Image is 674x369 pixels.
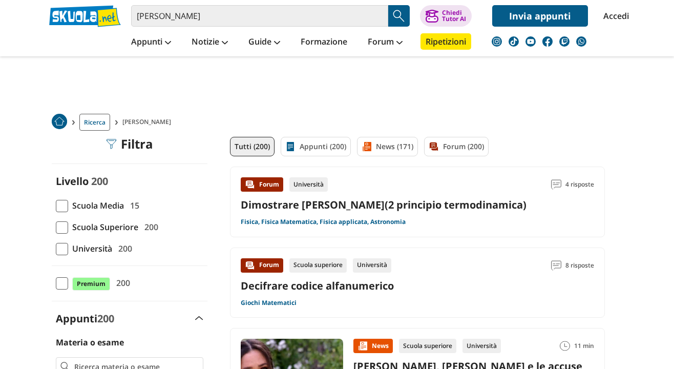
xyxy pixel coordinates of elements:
[442,10,466,22] div: Chiedi Tutor AI
[68,199,124,212] span: Scuola Media
[365,33,405,52] a: Forum
[56,174,89,188] label: Livello
[129,33,174,52] a: Appunti
[195,316,203,320] img: Apri e chiudi sezione
[357,137,418,156] a: News (171)
[559,36,570,47] img: twitch
[492,5,588,27] a: Invia appunti
[241,279,394,293] a: Decifrare codice alfanumerico
[525,36,536,47] img: youtube
[52,114,67,131] a: Home
[576,36,586,47] img: WhatsApp
[241,177,283,192] div: Forum
[574,339,594,353] span: 11 min
[560,341,570,351] img: Tempo lettura
[298,33,350,52] a: Formazione
[353,258,391,273] div: Università
[112,276,130,290] span: 200
[241,198,526,212] a: Dimostrare [PERSON_NAME](2 principio termodinamica)
[245,260,255,271] img: Forum contenuto
[429,141,439,152] img: Forum filtro contenuto
[241,258,283,273] div: Forum
[391,8,407,24] img: Cerca appunti, riassunti o versioni
[289,177,328,192] div: Università
[107,139,117,149] img: Filtra filtri mobile
[353,339,393,353] div: News
[281,137,351,156] a: Appunti (200)
[56,337,124,348] label: Materia o esame
[91,174,108,188] span: 200
[492,36,502,47] img: instagram
[565,258,594,273] span: 8 risposte
[420,5,472,27] button: ChiediTutor AI
[189,33,230,52] a: Notizie
[603,5,625,27] a: Accedi
[246,33,283,52] a: Guide
[420,33,471,50] a: Ripetizioni
[388,5,410,27] button: Search Button
[565,177,594,192] span: 4 risposte
[424,137,489,156] a: Forum (200)
[245,179,255,190] img: Forum contenuto
[52,114,67,129] img: Home
[126,199,139,212] span: 15
[289,258,347,273] div: Scuola superiore
[462,339,501,353] div: Università
[357,341,368,351] img: News contenuto
[399,339,456,353] div: Scuola superiore
[131,5,388,27] input: Cerca appunti, riassunti o versioni
[230,137,275,156] a: Tutti (200)
[551,179,561,190] img: Commenti lettura
[107,137,153,151] div: Filtra
[79,114,110,131] a: Ricerca
[542,36,553,47] img: facebook
[72,277,110,291] span: Premium
[68,220,138,234] span: Scuola Superiore
[56,312,114,325] label: Appunti
[551,260,561,271] img: Commenti lettura
[509,36,519,47] img: tiktok
[68,242,112,255] span: Università
[140,220,158,234] span: 200
[114,242,132,255] span: 200
[285,141,296,152] img: Appunti filtro contenuto
[241,299,297,307] a: Giochi Matematici
[122,114,175,131] span: [PERSON_NAME]
[241,218,406,226] a: Fisica, Fisica Matematica, Fisica applicata, Astronomia
[362,141,372,152] img: News filtro contenuto
[97,312,114,325] span: 200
